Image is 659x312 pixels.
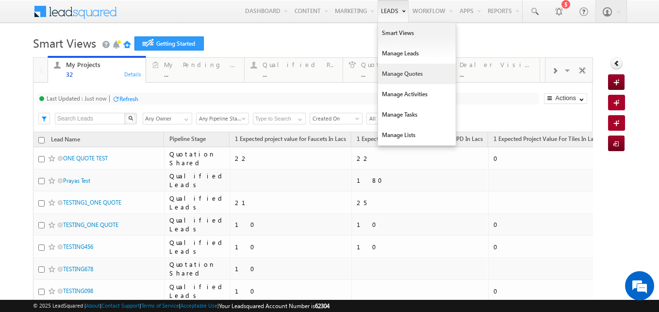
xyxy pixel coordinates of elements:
div: Qualified Leads [169,216,226,233]
div: 10 [235,264,347,273]
div: 32 [66,70,140,78]
a: 1 Expected Project Value For Tiles In Lacs [489,134,604,146]
span: © 2025 LeadSquared | | | | | [33,301,329,311]
a: Qualified Projects... [244,58,343,82]
div: Qualified Leads [169,194,226,211]
div: Quotation Shared [169,260,226,277]
a: Created On [310,113,362,124]
div: Qualified Leads [169,238,226,256]
div: 10 [235,287,347,295]
span: Created On [310,114,359,123]
img: d_60004797649_company_0_60004797649 [16,51,41,64]
a: 1 Expected project value for Faucets In Lacs [230,134,351,146]
span: Pipeline Stage [169,135,206,142]
div: 0 [494,220,600,229]
a: Quotations- Approval Pending... [343,58,442,82]
a: 1 Expected Project Value for SW and APD In Lacs [352,134,488,146]
div: ... [164,70,238,78]
div: Chat with us now [50,51,163,64]
div: 10 [235,220,347,229]
div: 10 [357,220,484,229]
div: Quotation Shared [169,150,226,167]
div: Details [124,69,142,78]
textarea: Type your message and hit 'Enter' [13,90,177,234]
div: 0 [494,287,600,295]
div: Pipeline Stage Filter [196,112,248,124]
a: ONE QUOTE TEST [63,155,108,162]
div: 0 [494,243,600,251]
div: Minimize live chat window [159,5,182,28]
div: ... [460,70,534,78]
a: Contact Support [101,302,140,309]
a: Terms of Service [141,302,179,309]
div: Dealer Visits recorded [460,61,534,69]
a: About [86,302,100,309]
a: TESTING678 [63,265,93,273]
a: Any Pipeline Stage [196,113,249,124]
a: Manage Quotes [378,64,456,84]
a: Manage Lists [378,125,456,145]
a: TESTING098 [63,287,93,295]
a: Manage Tasks [378,104,456,125]
div: Last Updated : Just now [47,95,107,102]
span: Your Leadsquared Account Number is [219,302,329,310]
div: 25 [357,198,484,207]
a: Manage Activities [378,84,456,104]
a: My Pending Followup Tasks... [146,58,245,82]
input: Type to Search [253,113,306,124]
div: 10 [357,243,484,251]
div: My Pending Followup Tasks [164,61,238,69]
div: 180 [357,176,484,185]
input: Type to Search [143,113,192,124]
div: 22 [357,154,484,163]
button: Actions [544,93,587,104]
div: 0 [494,154,600,163]
span: Any Pipeline Stage [197,114,246,123]
div: Refresh [119,95,138,103]
a: Prayas Test [63,177,90,184]
a: TESTING_ONE QUOTE [63,221,118,228]
span: 1 Expected Project Value for SW and APD In Lacs [357,135,483,142]
div: Qualified Projects [263,61,337,69]
a: Pipeline Stage [165,134,211,146]
a: Dealer Visits recorded... [441,58,540,82]
div: 22 [235,154,347,163]
a: Lead Name [46,134,85,147]
a: TESTING456 [63,243,93,250]
input: Check all records [38,137,45,143]
a: Show All Items [179,113,191,123]
a: TESTING1_ONE QUOTE [63,199,121,206]
img: Search [128,116,133,121]
div: 21 [235,198,347,207]
div: Quotations- Approval Pending [361,61,435,69]
span: 1 Expected project value for Faucets In Lacs [235,135,346,142]
span: All Time [367,114,416,123]
div: 10 [235,243,347,251]
a: Smart Views [378,23,456,43]
div: ... [263,70,337,78]
input: Search Leads [55,113,125,124]
span: 1 Expected Project Value For Tiles In Lacs [494,135,599,142]
em: Start Chat [132,243,176,256]
div: ... [361,70,435,78]
div: Qualified Leads [169,172,226,189]
a: Acceptable Use [181,302,217,309]
div: Qualified Leads [169,282,226,300]
a: Getting Started [134,36,204,51]
a: My Projects32Details [48,56,147,83]
a: Manage Leads [378,43,456,64]
div: Owner Filter [143,112,191,124]
a: Show All Items [293,113,305,123]
div: My Projects [66,61,140,69]
a: All Time [366,113,419,124]
span: Smart Views [33,35,96,51]
span: 62304 [315,302,329,310]
div: Actual_Source Filter [253,112,305,124]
